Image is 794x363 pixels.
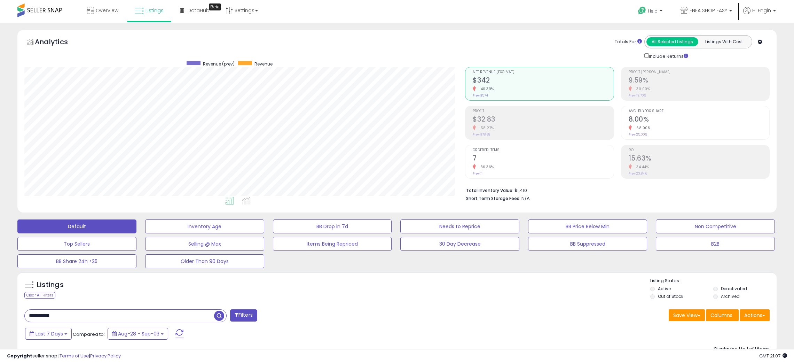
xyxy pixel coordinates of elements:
[638,6,646,15] i: Get Help
[473,76,613,86] h2: $342
[648,8,658,14] span: Help
[146,7,164,14] span: Listings
[37,280,64,290] h5: Listings
[632,1,669,23] a: Help
[473,115,613,125] h2: $32.83
[528,219,647,233] button: BB Price Below Min
[521,195,530,202] span: N/A
[528,237,647,251] button: BB Suppressed
[476,125,494,131] small: -58.27%
[632,86,650,92] small: -30.00%
[721,286,747,292] label: Deactivated
[629,93,646,98] small: Prev: 13.70%
[273,219,392,233] button: BB Drop in 7d
[145,237,264,251] button: Selling @ Max
[17,237,136,251] button: Top Sellers
[254,61,273,67] span: Revenue
[35,37,81,48] h5: Analytics
[629,148,769,152] span: ROI
[743,7,776,23] a: Hi Engin
[36,330,63,337] span: Last 7 Days
[473,132,490,137] small: Prev: $78.68
[752,7,771,14] span: Hi Engin
[90,353,121,359] a: Privacy Policy
[658,293,683,299] label: Out of Stock
[7,353,32,359] strong: Copyright
[632,125,651,131] small: -68.00%
[466,187,513,193] b: Total Inventory Value:
[96,7,118,14] span: Overview
[400,237,519,251] button: 30 Day Decrease
[108,328,168,340] button: Aug-28 - Sep-03
[629,109,769,113] span: Avg. Buybox Share
[714,346,770,353] div: Displaying 1 to 1 of 1 items
[629,171,647,176] small: Prev: 23.84%
[698,37,750,46] button: Listings With Cost
[690,7,727,14] span: ENFA SHOP EASY
[629,76,769,86] h2: 9.59%
[476,164,494,170] small: -36.36%
[145,219,264,233] button: Inventory Age
[656,237,775,251] button: B2B
[60,353,89,359] a: Terms of Use
[17,219,136,233] button: Default
[650,278,777,284] p: Listing States:
[629,70,769,74] span: Profit [PERSON_NAME]
[473,93,488,98] small: Prev: $574
[473,154,613,164] h2: 7
[203,61,235,67] span: Revenue (prev)
[721,293,740,299] label: Archived
[629,154,769,164] h2: 15.63%
[473,70,613,74] span: Net Revenue (Exc. VAT)
[145,254,264,268] button: Older Than 90 Days
[710,312,732,319] span: Columns
[476,86,494,92] small: -40.39%
[466,195,520,201] b: Short Term Storage Fees:
[118,330,159,337] span: Aug-28 - Sep-03
[646,37,698,46] button: All Selected Listings
[466,186,764,194] li: $1,410
[706,309,739,321] button: Columns
[639,52,697,60] div: Include Returns
[656,219,775,233] button: Non Competitive
[473,171,482,176] small: Prev: 11
[629,132,647,137] small: Prev: 25.00%
[632,164,649,170] small: -34.44%
[658,286,671,292] label: Active
[629,115,769,125] h2: 8.00%
[759,353,787,359] span: 2025-09-12 21:07 GMT
[400,219,519,233] button: Needs to Reprice
[273,237,392,251] button: Items Being Repriced
[7,353,121,360] div: seller snap | |
[73,331,105,338] span: Compared to:
[188,7,210,14] span: DataHub
[740,309,770,321] button: Actions
[24,292,55,299] div: Clear All Filters
[230,309,257,322] button: Filters
[209,3,221,10] div: Tooltip anchor
[473,109,613,113] span: Profit
[669,309,705,321] button: Save View
[25,328,72,340] button: Last 7 Days
[473,148,613,152] span: Ordered Items
[615,39,642,45] div: Totals For
[17,254,136,268] button: BB Share 24h <25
